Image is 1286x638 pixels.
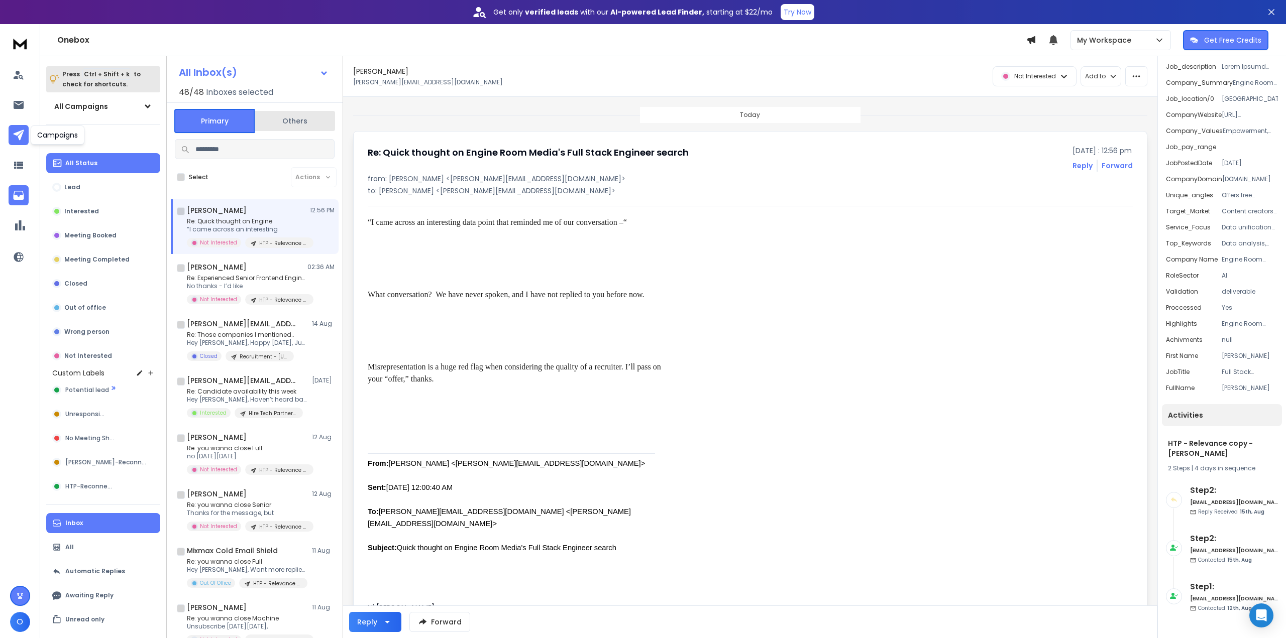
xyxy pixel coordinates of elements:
[1166,63,1216,71] p: job_description
[249,410,297,417] p: Hire Tech Partners Recruitment - Hybrid "Combined" Positioning Template
[10,612,30,632] button: O
[1190,484,1278,496] h6: Step 2 :
[46,537,160,557] button: All
[187,375,297,386] h1: [PERSON_NAME][EMAIL_ADDRESS][DOMAIN_NAME]
[64,231,117,239] p: Meeting Booked
[368,216,661,228] div: “I came across an interesting data point that reminded me of our conversation –“
[1166,288,1198,296] p: Validation
[1102,161,1133,171] div: Forward
[64,328,110,336] p: Wrong person
[1222,175,1278,183] p: [DOMAIN_NAME]
[1166,111,1222,119] p: companyWebsite
[187,558,307,566] p: Re: you wanna close Full
[52,368,104,378] h3: Custom Labels
[368,507,379,516] b: To:
[740,111,760,119] p: Today
[1166,304,1202,312] p: Proccessed
[493,7,773,17] p: Get only with our starting at $22/mo
[1195,464,1255,472] span: 4 days in sequence
[1166,95,1214,103] p: job_location/0
[187,602,247,612] h1: [PERSON_NAME]
[1166,191,1213,199] p: Unique_angles
[307,263,335,271] p: 02:36 AM
[1166,352,1198,360] p: First Name
[65,159,97,167] p: All Status
[255,110,335,132] button: Others
[1222,191,1278,199] p: Offers free analysis tools, simplifies complex data into actionable insights, saves creators time...
[1085,72,1106,80] p: Add to
[1222,336,1278,344] p: null
[1166,256,1218,264] p: Company Name
[187,331,307,339] p: Re: Those companies I mentioned..
[200,523,237,530] p: Not Interested
[1222,384,1278,392] p: [PERSON_NAME]
[65,410,108,418] span: Unresponsive
[259,296,307,304] p: HTP - Relevance based copy- OpenAI
[187,217,307,225] p: Re: Quick thought on Engine
[259,466,307,474] p: HTP - Relevance based copy- OpenAI
[1233,79,1278,87] p: Engine Room Media is dedicated to empowering content creators by providing them with clear and ac...
[171,62,337,82] button: All Inbox(s)
[1198,508,1264,516] p: Reply Received
[187,509,307,517] p: Thanks for the message, but
[1222,63,1278,71] p: Lorem Ipsumd Sita Conse Adipis Elit seddo eiusm tem incidid utlabore etdo ma aliquaenimad minimve...
[1222,272,1278,280] p: AI
[1168,464,1276,472] div: |
[187,225,307,233] p: “I came across an interesting
[1198,604,1252,612] p: Contacted
[1227,556,1252,564] span: 15th, Aug
[1222,352,1278,360] p: [PERSON_NAME]
[65,458,150,466] span: [PERSON_NAME]-Reconnect
[46,153,160,173] button: All Status
[1166,272,1199,280] p: roleSector
[784,7,811,17] p: Try Now
[174,109,255,133] button: Primary
[46,177,160,197] button: Lead
[1168,438,1276,458] h1: HTP - Relevance copy - [PERSON_NAME]
[1162,404,1282,426] div: Activities
[1166,207,1210,215] p: Target_Market
[65,615,104,623] p: Unread only
[368,186,1133,196] p: to: [PERSON_NAME] <[PERSON_NAME][EMAIL_ADDRESS][DOMAIN_NAME]>
[1222,320,1278,328] p: Engine Room Media provides data analysis services for creators on platforms like YouTube, Patreon...
[368,361,661,385] div: Misrepresentation is a huge red flag when considering the quality of a recruiter. I’ll pass on yo...
[200,466,237,473] p: Not Interested
[1204,35,1261,45] p: Get Free Credits
[57,34,1026,46] h1: Onebox
[1222,159,1278,167] p: [DATE]
[368,459,389,467] b: From:
[1166,79,1233,87] p: Company_Summary
[1222,239,1278,247] p: Data analysis, creator growth, metric tracking, insights, platform performance.
[312,376,335,385] p: [DATE]
[187,489,247,499] h1: [PERSON_NAME]
[64,207,99,215] p: Interested
[368,459,645,552] font: [PERSON_NAME] <[PERSON_NAME][EMAIL_ADDRESS][DOMAIN_NAME]> [DATE] 12:00:40 AM [PERSON_NAME][EMAIL_...
[187,614,307,622] p: Re: you wanna close Machine
[187,566,307,574] p: Hey [PERSON_NAME], Want more replies to
[65,567,125,575] p: Automatic Replies
[1190,498,1278,506] h6: [EMAIL_ADDRESS][DOMAIN_NAME]
[200,409,227,417] p: Interested
[64,280,87,288] p: Closed
[312,320,335,328] p: 14 Aug
[54,101,108,111] h1: All Campaigns
[64,183,80,191] p: Lead
[46,585,160,605] button: Awaiting Reply
[187,282,307,290] p: No thanks - I’d like
[1073,146,1133,156] p: [DATE] : 12:56 pm
[46,609,160,629] button: Unread only
[187,262,247,272] h1: [PERSON_NAME]
[46,404,160,424] button: Unresponsive
[46,322,160,342] button: Wrong person
[368,483,386,491] b: Sent:
[312,490,335,498] p: 12 Aug
[179,86,204,98] span: 48 / 48
[65,482,114,490] span: HTP-Reconnect
[1166,336,1203,344] p: Achivments
[46,428,160,448] button: No Meeting Show
[349,612,401,632] button: Reply
[65,519,83,527] p: Inbox
[368,146,689,160] h1: Re: Quick thought on Engine Room Media's Full Stack Engineer search
[179,67,237,77] h1: All Inbox(s)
